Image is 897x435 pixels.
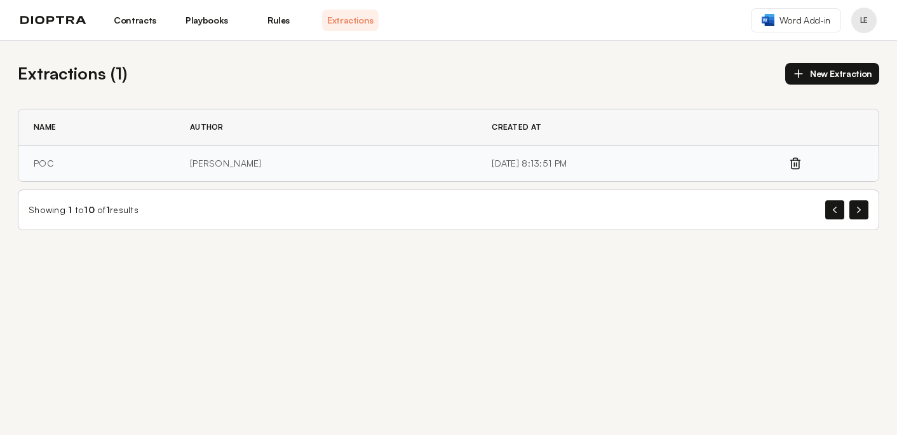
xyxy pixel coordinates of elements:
[751,8,841,32] a: Word Add-in
[476,146,788,182] td: [DATE] 8:13:51 PM
[18,109,175,146] th: Name
[18,61,127,86] h2: Extractions ( 1 )
[322,10,379,31] a: Extractions
[20,16,86,25] img: logo
[107,10,163,31] a: Contracts
[175,146,476,182] td: [PERSON_NAME]
[825,200,844,219] button: Previous
[849,200,868,219] button: Next
[250,10,307,31] a: Rules
[68,204,72,215] span: 1
[106,204,110,215] span: 1
[179,10,235,31] a: Playbooks
[175,109,476,146] th: Author
[779,14,830,27] span: Word Add-in
[29,204,138,216] div: Showing to of results
[84,204,95,215] span: 10
[785,63,879,85] button: New Extraction
[851,8,877,33] button: Profile menu
[476,109,788,146] th: Created At
[18,146,175,182] td: POC
[762,14,774,26] img: word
